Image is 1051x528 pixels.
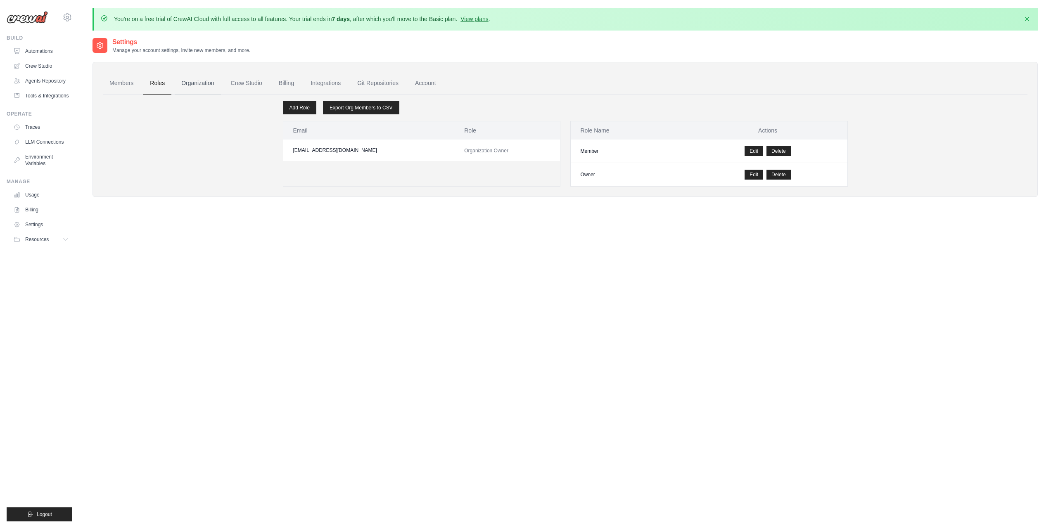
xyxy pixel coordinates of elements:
[10,150,72,170] a: Environment Variables
[460,16,488,22] a: View plans
[10,121,72,134] a: Traces
[571,140,688,163] td: Member
[272,72,301,95] a: Billing
[10,233,72,246] button: Resources
[283,140,455,161] td: [EMAIL_ADDRESS][DOMAIN_NAME]
[10,89,72,102] a: Tools & Integrations
[10,74,72,88] a: Agents Repository
[7,507,72,521] button: Logout
[10,59,72,73] a: Crew Studio
[37,511,52,518] span: Logout
[143,72,171,95] a: Roles
[351,72,405,95] a: Git Repositories
[112,47,250,54] p: Manage your account settings, invite new members, and more.
[114,15,490,23] p: You're on a free trial of CrewAI Cloud with full access to all features. Your trial ends in , aft...
[112,37,250,47] h2: Settings
[10,135,72,149] a: LLM Connections
[10,218,72,231] a: Settings
[7,111,72,117] div: Operate
[688,121,847,140] th: Actions
[10,45,72,58] a: Automations
[745,146,763,156] a: Edit
[283,101,316,114] a: Add Role
[745,170,763,180] a: Edit
[224,72,269,95] a: Crew Studio
[571,163,688,187] td: Owner
[766,146,791,156] button: Delete
[175,72,221,95] a: Organization
[323,101,399,114] a: Export Org Members to CSV
[7,178,72,185] div: Manage
[10,188,72,201] a: Usage
[571,121,688,140] th: Role Name
[332,16,350,22] strong: 7 days
[464,148,508,154] span: Organization Owner
[103,72,140,95] a: Members
[283,121,455,140] th: Email
[7,11,48,24] img: Logo
[304,72,347,95] a: Integrations
[25,236,49,243] span: Resources
[7,35,72,41] div: Build
[408,72,443,95] a: Account
[454,121,560,140] th: Role
[10,203,72,216] a: Billing
[766,170,791,180] button: Delete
